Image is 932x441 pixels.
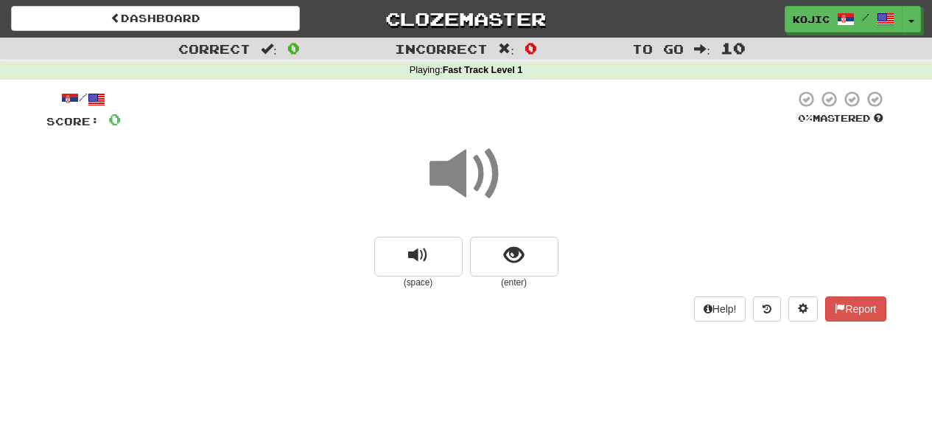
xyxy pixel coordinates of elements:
[395,41,488,56] span: Incorrect
[525,39,537,57] span: 0
[795,112,886,125] div: Mastered
[498,43,514,55] span: :
[443,65,523,75] strong: Fast Track Level 1
[11,6,300,31] a: Dashboard
[753,296,781,322] button: Round history (alt+y)
[108,110,121,128] span: 0
[470,237,558,277] button: show sentence
[825,296,886,322] button: Report
[46,90,121,108] div: /
[46,115,99,128] span: Score:
[178,41,250,56] span: Correct
[785,6,903,32] a: kojic /
[374,237,463,277] button: replay audio
[798,112,813,124] span: 0 %
[287,39,300,57] span: 0
[694,43,710,55] span: :
[470,277,558,289] small: (enter)
[322,6,611,32] a: Clozemaster
[694,296,746,322] button: Help!
[721,39,746,57] span: 10
[261,43,277,55] span: :
[632,41,684,56] span: To go
[862,12,869,22] span: /
[793,13,830,26] span: kojic
[374,277,463,289] small: (space)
